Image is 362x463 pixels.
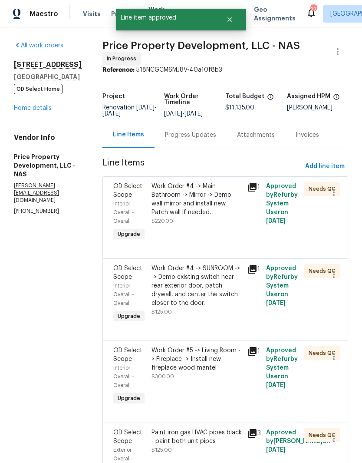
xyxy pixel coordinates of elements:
[151,428,242,446] div: Paint iron gas HVAC pipes black - paint both unit pipes
[83,10,101,18] span: Visits
[102,105,157,117] span: -
[266,447,286,453] span: [DATE]
[107,54,140,63] span: In Progress
[114,394,144,403] span: Upgrade
[113,265,142,280] span: OD Select Scope
[247,264,261,274] div: 1
[151,309,172,314] span: $125.00
[113,201,134,224] span: Interior Overall - Overall
[266,382,286,388] span: [DATE]
[310,5,316,14] div: 22
[113,283,134,306] span: Interior Overall - Overall
[247,346,261,357] div: 1
[151,346,242,372] div: Work Order #5 -> Living Room -> Fireplace -> Install new fireplace wood mantel
[151,374,174,379] span: $300.00
[309,267,339,275] span: Needs QC
[113,430,142,444] span: OD Select Scope
[267,93,274,105] span: The total cost of line items that have been proposed by Opendoor. This sum includes line items th...
[266,265,298,306] span: Approved by Refurby System User on
[113,130,144,139] div: Line Items
[114,312,144,321] span: Upgrade
[287,105,349,111] div: [PERSON_NAME]
[296,131,319,139] div: Invoices
[151,447,172,453] span: $125.00
[102,66,348,74] div: 518NCGCM6MJ8V-40a10f8b3
[247,428,261,439] div: 3
[254,5,296,23] span: Geo Assignments
[113,365,134,388] span: Interior Overall - Overall
[102,93,125,99] h5: Project
[302,159,348,175] button: Add line item
[333,93,340,105] span: The hpm assigned to this work order.
[102,67,135,73] b: Reference:
[151,218,173,224] span: $220.00
[164,111,182,117] span: [DATE]
[102,105,157,117] span: Renovation
[266,183,298,224] span: Approved by Refurby System User on
[164,111,203,117] span: -
[113,183,142,198] span: OD Select Scope
[215,11,244,28] button: Close
[151,182,242,217] div: Work Order #4 -> Main Bathroom -> Mirror -> Demo wall mirror and install new. Patch wall if needed.
[225,93,264,99] h5: Total Budget
[266,347,298,388] span: Approved by Refurby System User on
[111,10,138,18] span: Projects
[148,5,171,23] span: Work Orders
[114,230,144,238] span: Upgrade
[309,349,339,357] span: Needs QC
[164,93,226,106] h5: Work Order Timeline
[102,40,300,51] span: Price Property Development, LLC - NAS
[266,430,330,453] span: Approved by [PERSON_NAME] on
[14,84,63,94] span: OD Select Home
[266,218,286,224] span: [DATE]
[116,9,215,27] span: Line item approved
[309,431,339,440] span: Needs QC
[102,159,302,175] span: Line Items
[305,161,345,172] span: Add line item
[287,93,330,99] h5: Assigned HPM
[237,131,275,139] div: Attachments
[14,105,52,111] a: Home details
[151,264,242,308] div: Work Order #4 -> SUNROOM -> -> Demo existing switch near rear exterior door, patch drywall, and c...
[136,105,155,111] span: [DATE]
[14,152,82,179] h5: Price Property Development, LLC - NAS
[247,182,261,192] div: 1
[184,111,203,117] span: [DATE]
[102,111,121,117] span: [DATE]
[30,10,58,18] span: Maestro
[14,133,82,142] h4: Vendor Info
[165,131,216,139] div: Progress Updates
[14,43,63,49] a: All work orders
[266,300,286,306] span: [DATE]
[113,347,142,362] span: OD Select Scope
[225,105,254,111] span: $11,135.00
[309,185,339,193] span: Needs QC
